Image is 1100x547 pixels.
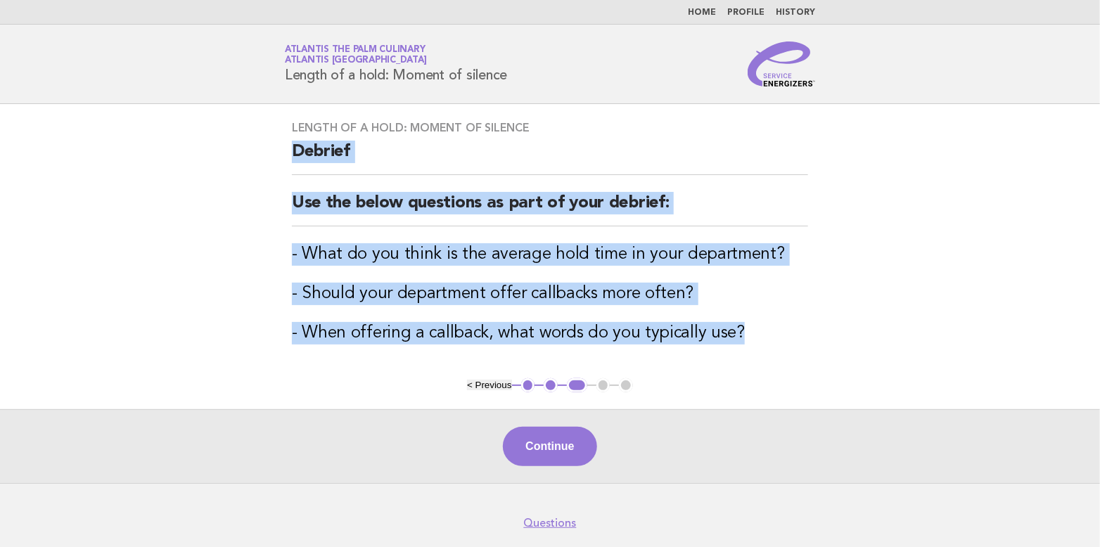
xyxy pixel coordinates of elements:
[292,283,808,305] h3: - Should your department offer callbacks more often?
[285,46,507,82] h1: Length of a hold: Moment of silence
[544,378,558,392] button: 2
[688,8,716,17] a: Home
[292,322,808,345] h3: - When offering a callback, what words do you typically use?
[292,192,808,226] h2: Use the below questions as part of your debrief:
[292,243,808,266] h3: - What do you think is the average hold time in your department?
[467,380,511,390] button: < Previous
[503,427,596,466] button: Continue
[292,121,808,135] h3: Length of a hold: Moment of silence
[748,41,815,86] img: Service Energizers
[285,45,427,65] a: Atlantis The Palm CulinaryAtlantis [GEOGRAPHIC_DATA]
[285,56,427,65] span: Atlantis [GEOGRAPHIC_DATA]
[521,378,535,392] button: 1
[567,378,587,392] button: 3
[727,8,765,17] a: Profile
[776,8,815,17] a: History
[524,516,577,530] a: Questions
[292,141,808,175] h2: Debrief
